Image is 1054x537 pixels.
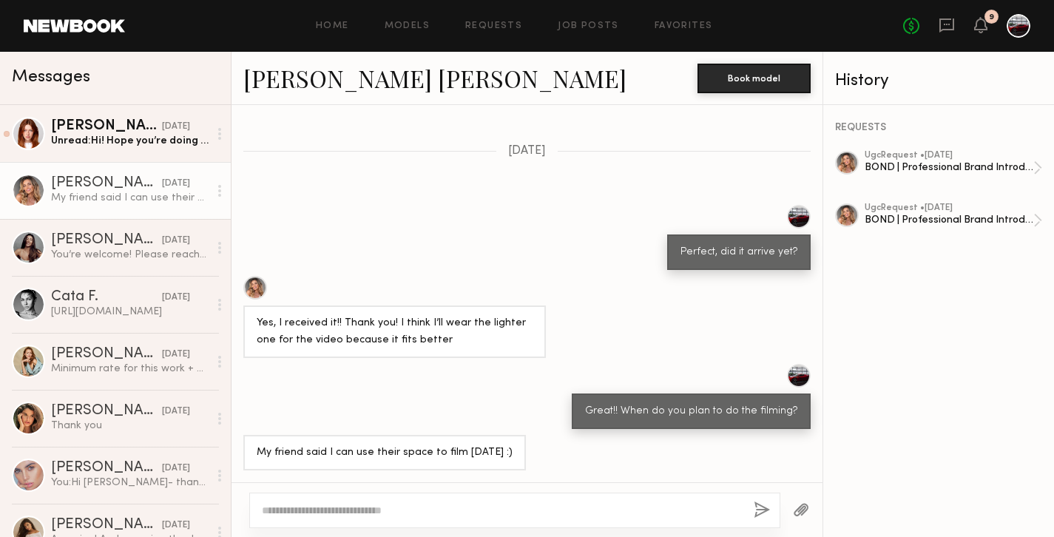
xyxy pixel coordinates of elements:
div: [DATE] [162,462,190,476]
div: [DATE] [162,405,190,419]
div: [DATE] [162,348,190,362]
div: [PERSON_NAME] [51,518,162,533]
div: ugc Request • [DATE] [865,151,1033,161]
div: [PERSON_NAME] [51,233,162,248]
a: Book model [697,71,811,84]
div: History [835,72,1042,89]
div: Perfect, did it arrive yet? [680,244,797,261]
a: Home [316,21,349,31]
div: [PERSON_NAME] [51,404,162,419]
div: You: Hi [PERSON_NAME]- thank you so much! It was great working with you :) [51,476,209,490]
div: REQUESTS [835,123,1042,133]
div: BOND | Professional Brand Introduction Video [865,213,1033,227]
div: [DATE] [162,177,190,191]
div: My friend said I can use their space to film [DATE] :) [257,445,513,462]
div: Cata F. [51,290,162,305]
span: Messages [12,69,90,86]
div: [DATE] [162,519,190,533]
div: Unread: Hi! Hope you’re doing well! I wanted to reach out to let you guys know that I am also an ... [51,134,209,148]
a: [PERSON_NAME] [PERSON_NAME] [243,62,626,94]
div: My friend said I can use their space to film [DATE] :) [51,191,209,205]
div: Minimum rate for this work + usage is 2K [51,362,209,376]
div: [PERSON_NAME] [51,119,162,134]
a: ugcRequest •[DATE]BOND | Professional Brand Introduction Video [865,203,1042,237]
span: [DATE] [508,145,546,158]
div: [DATE] [162,291,190,305]
div: [PERSON_NAME] [51,461,162,476]
div: Yes, I received it!! Thank you! I think I’ll wear the lighter one for the video because it fits b... [257,315,533,349]
div: You’re welcome! Please reach out if any other opportunities arise or you’d like some more videos ... [51,248,209,262]
a: Job Posts [558,21,619,31]
a: Models [385,21,430,31]
div: [PERSON_NAME] [51,347,162,362]
div: [DATE] [162,120,190,134]
div: Thank you [51,419,209,433]
button: Book model [697,64,811,93]
div: [URL][DOMAIN_NAME] [51,305,209,319]
div: Great!! When do you plan to do the filming? [585,403,797,420]
div: [PERSON_NAME] [PERSON_NAME] [51,176,162,191]
div: 9 [989,13,994,21]
div: ugc Request • [DATE] [865,203,1033,213]
a: Favorites [655,21,713,31]
div: [DATE] [162,234,190,248]
a: ugcRequest •[DATE]BOND | Professional Brand Introduction Video [865,151,1042,185]
a: Requests [465,21,522,31]
div: BOND | Professional Brand Introduction Video [865,161,1033,175]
